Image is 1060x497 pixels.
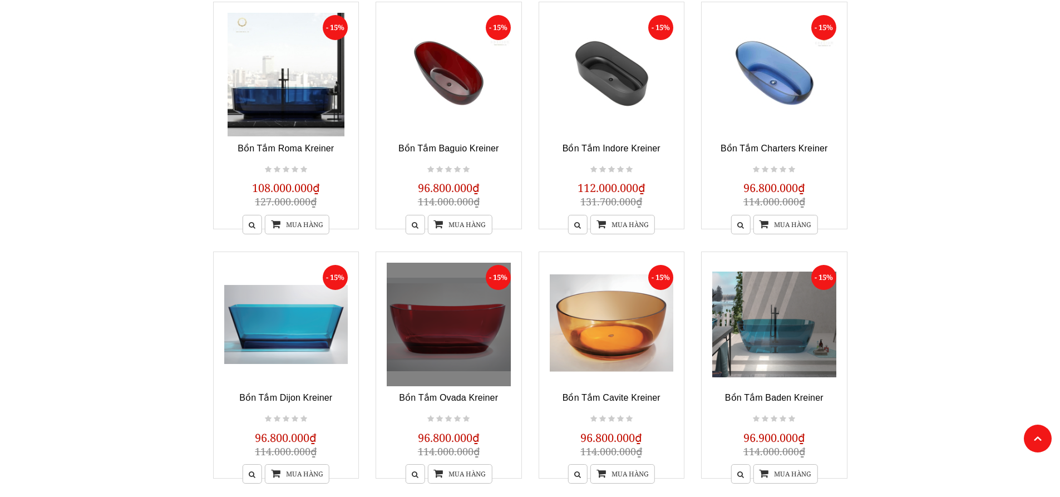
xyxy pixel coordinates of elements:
span: 96.800.000₫ [743,180,805,195]
span: 112.000.000₫ [578,180,645,195]
i: Not rated yet! [265,165,272,175]
a: Bồn Tắm Dijon Kreiner [239,393,332,402]
span: - 15% [648,15,673,40]
i: Not rated yet! [617,165,624,175]
i: Not rated yet! [762,414,768,424]
a: Bồn Tắm Baden Kreiner [725,393,824,402]
i: Not rated yet! [283,165,289,175]
i: Not rated yet! [762,165,768,175]
a: Mua hàng [753,215,817,234]
div: Not rated yet! [263,412,309,426]
i: Not rated yet! [427,165,434,175]
a: Bồn Tắm Ovada Kreiner [399,393,498,402]
i: Not rated yet! [300,165,307,175]
span: 114.000.000₫ [580,445,642,458]
i: Not rated yet! [590,165,597,175]
span: 114.000.000₫ [418,445,480,458]
i: Not rated yet! [753,165,760,175]
i: Not rated yet! [608,165,615,175]
span: 96.800.000₫ [255,430,317,445]
span: 127.000.000₫ [255,195,317,208]
span: - 15% [323,265,348,290]
a: Bồn Tắm Cavite Kreiner [563,393,660,402]
a: Bồn Tắm Indore Kreiner [563,144,660,153]
span: - 15% [648,265,673,290]
a: Mua hàng [265,215,329,234]
i: Not rated yet! [626,414,633,424]
i: Not rated yet! [454,414,461,424]
i: Not rated yet! [788,165,795,175]
a: Mua hàng [427,464,492,484]
span: 96.800.000₫ [580,430,642,445]
a: Mua hàng [590,215,655,234]
span: 96.800.000₫ [418,430,480,445]
i: Not rated yet! [436,414,443,424]
div: Not rated yet! [589,163,634,176]
i: Not rated yet! [463,414,470,424]
span: - 15% [811,15,836,40]
i: Not rated yet! [427,414,434,424]
i: Not rated yet! [608,414,615,424]
div: Not rated yet! [426,163,471,176]
i: Not rated yet! [599,165,606,175]
i: Not rated yet! [436,165,443,175]
i: Not rated yet! [771,414,777,424]
i: Not rated yet! [265,414,272,424]
span: 96.800.000₫ [418,180,480,195]
span: 108.000.000₫ [252,180,320,195]
a: Lên đầu trang [1024,425,1052,452]
div: Not rated yet! [751,412,797,426]
i: Not rated yet! [626,165,633,175]
i: Not rated yet! [788,414,795,424]
span: 114.000.000₫ [743,195,805,208]
i: Not rated yet! [771,165,777,175]
i: Not rated yet! [463,165,470,175]
a: Bồn Tắm Roma Kreiner [238,144,334,153]
span: - 15% [486,15,511,40]
div: Not rated yet! [751,163,797,176]
span: 96.900.000₫ [743,430,805,445]
i: Not rated yet! [445,414,452,424]
span: 114.000.000₫ [743,445,805,458]
a: Bồn Tắm Baguio Kreiner [398,144,499,153]
i: Not rated yet! [780,165,786,175]
i: Not rated yet! [780,414,786,424]
span: - 15% [486,265,511,290]
span: - 15% [811,265,836,290]
i: Not rated yet! [590,414,597,424]
i: Not rated yet! [445,165,452,175]
span: 114.000.000₫ [418,195,480,208]
span: 114.000.000₫ [255,445,317,458]
a: Bồn Tắm Charters Kreiner [721,144,828,153]
i: Not rated yet! [274,414,280,424]
span: 131.700.000₫ [580,195,642,208]
i: Not rated yet! [283,414,289,424]
i: Not rated yet! [454,165,461,175]
a: Mua hàng [590,464,655,484]
i: Not rated yet! [753,414,760,424]
div: Not rated yet! [589,412,634,426]
div: Not rated yet! [426,412,471,426]
a: Mua hàng [265,464,329,484]
i: Not rated yet! [292,414,298,424]
i: Not rated yet! [292,165,298,175]
i: Not rated yet! [274,165,280,175]
a: Mua hàng [427,215,492,234]
i: Not rated yet! [300,414,307,424]
a: Mua hàng [753,464,817,484]
div: Not rated yet! [263,163,309,176]
i: Not rated yet! [599,414,606,424]
span: - 15% [323,15,348,40]
i: Not rated yet! [617,414,624,424]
